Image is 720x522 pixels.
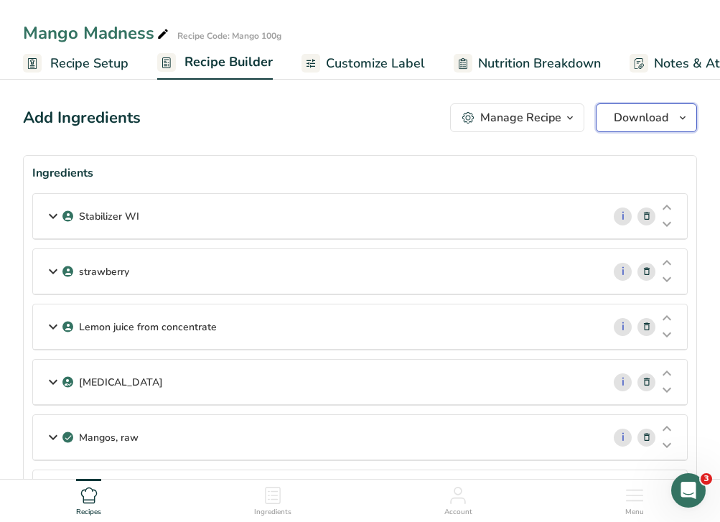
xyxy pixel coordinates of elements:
span: Recipe Builder [184,52,273,72]
span: Recipes [76,507,101,518]
a: Recipe Setup [23,47,128,80]
a: Nutrition Breakdown [454,47,601,80]
a: Ingredients [254,480,291,518]
span: Ingredients [254,507,291,518]
span: Recipe Setup [50,54,128,73]
div: strawberry i [33,249,687,294]
p: strawberry [79,264,129,279]
div: Manage Recipe [480,109,561,126]
div: Ingredients [32,164,688,182]
div: [MEDICAL_DATA] i [33,360,687,405]
div: Mango Madness [23,20,172,46]
iframe: Intercom live chat [671,473,706,508]
span: Menu [625,507,644,518]
div: Add Ingredients [23,106,141,130]
p: [MEDICAL_DATA] [79,375,163,390]
div: Mangos, raw i [33,415,687,460]
a: Account [444,480,472,518]
a: i [614,263,632,281]
div: Recipe Code: Mango 100g [177,29,281,42]
p: Mangos, raw [79,430,139,445]
p: Stabilizer WI [79,209,139,224]
div: Stabilizer WI i [33,194,687,239]
a: i [614,208,632,225]
a: i [614,429,632,447]
span: Account [444,507,472,518]
div: Lemon juice from concentrate i [33,304,687,350]
button: Download [596,103,697,132]
a: i [614,318,632,336]
a: Recipes [76,480,101,518]
span: Nutrition Breakdown [478,54,601,73]
span: Download [614,109,668,126]
a: i [614,373,632,391]
a: Customize Label [301,47,425,80]
span: 3 [701,473,712,485]
p: Lemon juice from concentrate [79,320,217,335]
div: Mango Base i [33,470,687,516]
span: Customize Label [326,54,425,73]
button: Manage Recipe [450,103,584,132]
a: Recipe Builder [157,46,273,80]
